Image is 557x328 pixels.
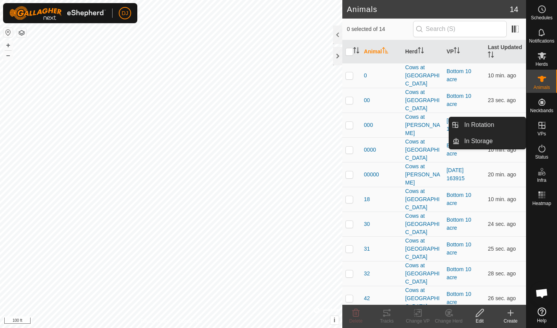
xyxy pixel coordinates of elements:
th: Last Updated [485,40,526,63]
span: 0000 [364,146,376,154]
p-sorticon: Activate to sort [488,53,494,59]
span: Oct 9, 2025 at 10:25 AM [488,295,516,301]
span: Schedules [531,15,552,20]
div: Cows at [GEOGRAPHIC_DATA] [405,286,441,311]
span: Herds [535,62,548,67]
a: In Storage [460,133,526,149]
div: Change Herd [433,318,464,325]
div: Create [495,318,526,325]
div: Tracks [371,318,402,325]
h2: Animals [347,5,510,14]
a: [DATE] 163915 [446,118,465,132]
span: 18 [364,195,370,203]
span: 00 [364,96,370,104]
span: 00000 [364,171,379,179]
span: 0 [364,72,367,80]
div: Cows at [GEOGRAPHIC_DATA] [405,187,441,212]
th: Animal [361,40,402,63]
a: Bottom 10 acre [446,291,471,305]
div: Open chat [530,282,554,305]
button: i [330,316,339,325]
div: Cows at [PERSON_NAME] [405,113,441,137]
div: Cows at [GEOGRAPHIC_DATA] [405,88,441,113]
th: VP [443,40,485,63]
input: Search (S) [413,21,507,37]
span: Oct 9, 2025 at 10:25 AM [488,246,516,252]
div: Cows at [GEOGRAPHIC_DATA] [405,212,441,236]
span: Neckbands [530,108,553,113]
button: + [3,41,13,50]
div: Cows at [GEOGRAPHIC_DATA] [405,63,441,88]
span: Oct 9, 2025 at 10:25 AM [488,221,516,227]
a: Bottom 10 acre [446,142,471,157]
a: Privacy Policy [140,318,169,325]
span: Infra [537,178,546,183]
span: DJ [121,9,128,17]
span: Delete [349,318,363,324]
p-sorticon: Activate to sort [454,48,460,55]
p-sorticon: Activate to sort [353,48,359,55]
a: Bottom 10 acre [446,192,471,206]
button: Map Layers [17,28,26,38]
a: Bottom 10 acre [446,93,471,107]
span: 000 [364,121,373,129]
span: i [334,317,335,323]
span: Oct 9, 2025 at 10:15 AM [488,147,516,153]
div: Cows at [PERSON_NAME] [405,162,441,187]
span: 30 [364,220,370,228]
div: Edit [464,318,495,325]
span: Oct 9, 2025 at 10:05 AM [488,171,516,178]
a: [DATE] 163915 [446,167,465,181]
span: Help [537,318,547,323]
span: 31 [364,245,370,253]
li: In Storage [449,133,526,149]
th: Herd [402,40,444,63]
span: 0 selected of 14 [347,25,413,33]
span: Notifications [529,39,554,43]
span: In Storage [464,137,493,146]
span: Oct 9, 2025 at 10:25 AM [488,97,516,103]
div: Cows at [GEOGRAPHIC_DATA] [405,237,441,261]
span: VPs [537,132,546,136]
a: Contact Us [179,318,202,325]
span: Oct 9, 2025 at 10:15 AM [488,72,516,79]
a: Bottom 10 acre [446,217,471,231]
span: Status [535,155,548,159]
div: Change VP [402,318,433,325]
span: 42 [364,294,370,302]
span: In Rotation [464,120,494,130]
button: Reset Map [3,28,13,37]
span: Heatmap [532,201,551,206]
a: In Rotation [460,117,526,133]
a: Bottom 10 acre [446,68,471,82]
span: 32 [364,270,370,278]
li: In Rotation [449,117,526,133]
p-sorticon: Activate to sort [418,48,424,55]
a: Bottom 10 acre [446,241,471,256]
a: Help [526,304,557,326]
p-sorticon: Activate to sort [382,48,388,55]
span: 14 [510,3,518,15]
span: Oct 9, 2025 at 10:25 AM [488,270,516,277]
div: Cows at [GEOGRAPHIC_DATA] [405,138,441,162]
div: Cows at [GEOGRAPHIC_DATA] [405,261,441,286]
img: Gallagher Logo [9,6,106,20]
span: Animals [533,85,550,90]
span: Oct 9, 2025 at 10:15 AM [488,196,516,202]
button: – [3,51,13,60]
a: Bottom 10 acre [446,266,471,280]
